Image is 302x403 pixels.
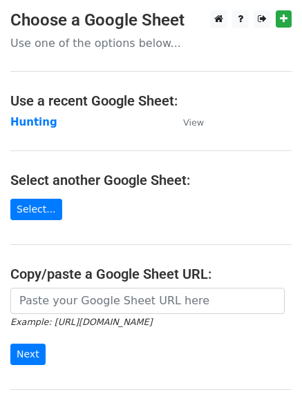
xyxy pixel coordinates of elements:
[169,116,204,128] a: View
[10,10,292,30] h3: Choose a Google Sheet
[10,288,285,314] input: Paste your Google Sheet URL here
[183,117,204,128] small: View
[10,266,292,282] h4: Copy/paste a Google Sheet URL:
[10,92,292,109] h4: Use a recent Google Sheet:
[10,36,292,50] p: Use one of the options below...
[10,344,46,365] input: Next
[10,199,62,220] a: Select...
[10,172,292,188] h4: Select another Google Sheet:
[10,317,152,327] small: Example: [URL][DOMAIN_NAME]
[10,116,57,128] a: Hunting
